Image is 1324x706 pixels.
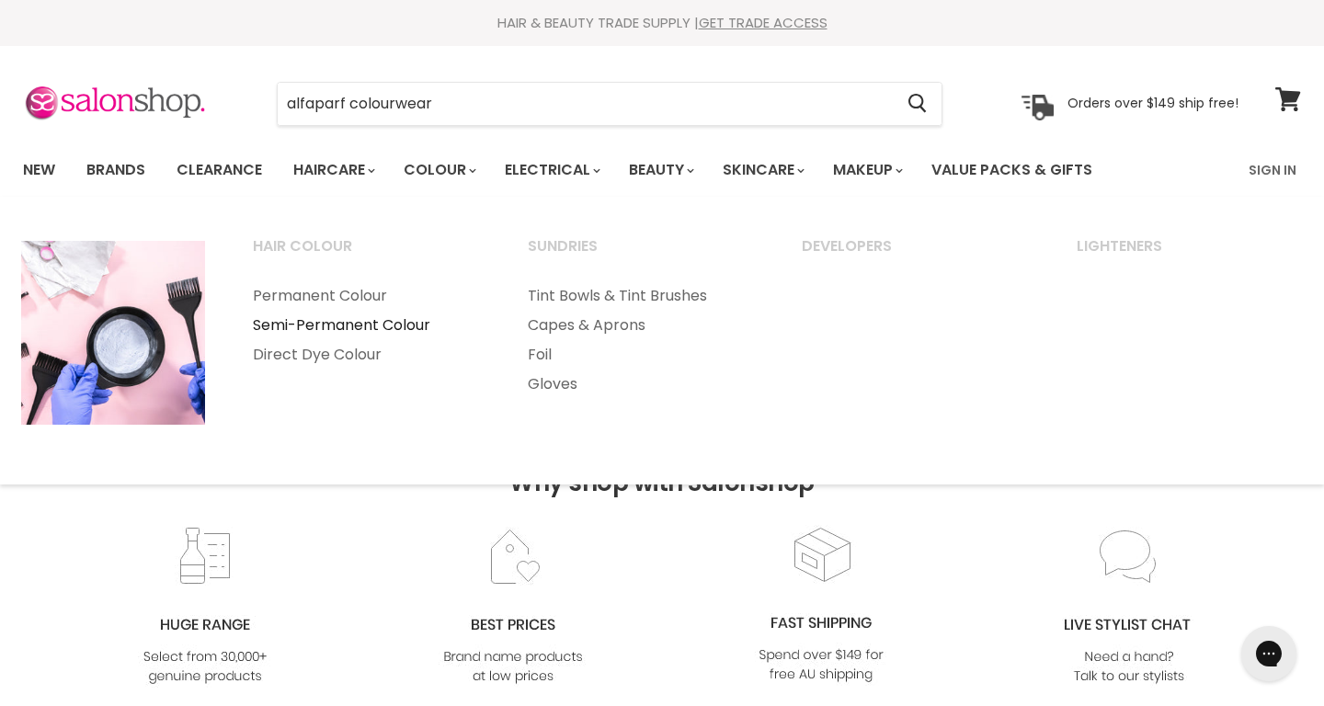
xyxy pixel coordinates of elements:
iframe: Gorgias live chat messenger [1232,620,1306,688]
img: range2_8cf790d4-220e-469f-917d-a18fed3854b6.jpg [131,527,280,688]
a: Hair Colour [230,232,501,278]
a: Sign In [1238,151,1307,189]
ul: Main menu [9,143,1172,197]
ul: Main menu [505,281,776,399]
a: GET TRADE ACCESS [699,13,827,32]
a: Haircare [280,151,386,189]
ul: Main menu [230,281,501,370]
a: Semi-Permanent Colour [230,311,501,340]
a: Tint Bowls & Tint Brushes [505,281,776,311]
p: Orders over $149 ship free! [1067,95,1238,111]
a: Capes & Aprons [505,311,776,340]
img: prices.jpg [439,527,588,688]
form: Product [277,82,942,126]
img: chat_c0a1c8f7-3133-4fc6-855f-7264552747f6.jpg [1055,527,1204,688]
a: Electrical [491,151,611,189]
a: Skincare [709,151,816,189]
a: Developers [779,232,1050,278]
a: Makeup [819,151,914,189]
a: Brands [73,151,159,189]
a: New [9,151,69,189]
input: Search [278,83,893,125]
a: Foil [505,340,776,370]
a: Gloves [505,370,776,399]
img: fast.jpg [747,525,896,686]
button: Search [893,83,942,125]
a: Beauty [615,151,705,189]
a: Direct Dye Colour [230,340,501,370]
a: Value Packs & Gifts [918,151,1106,189]
a: Clearance [163,151,276,189]
a: Colour [390,151,487,189]
a: Permanent Colour [230,281,501,311]
a: Sundries [505,232,776,278]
